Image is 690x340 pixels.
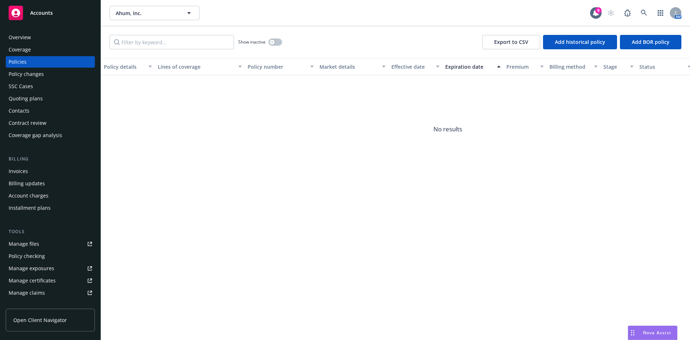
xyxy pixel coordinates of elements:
[9,32,31,43] div: Overview
[543,35,617,49] button: Add historical policy
[391,63,432,71] div: Effective date
[101,58,155,75] button: Policy details
[653,6,668,20] a: Switch app
[9,275,56,286] div: Manage certificates
[6,81,95,92] a: SSC Cases
[6,155,95,163] div: Billing
[9,68,44,80] div: Policy changes
[158,63,234,71] div: Lines of coverage
[494,38,528,45] span: Export to CSV
[547,58,601,75] button: Billing method
[9,93,43,104] div: Quoting plans
[238,39,266,45] span: Show inactive
[6,190,95,201] a: Account charges
[9,56,27,68] div: Policies
[155,58,245,75] button: Lines of coverage
[442,58,503,75] button: Expiration date
[639,63,683,71] div: Status
[6,299,95,311] a: Manage BORs
[248,63,306,71] div: Policy number
[9,117,46,129] div: Contract review
[388,58,442,75] button: Effective date
[6,202,95,214] a: Installment plans
[9,166,28,177] div: Invoices
[9,81,33,92] div: SSC Cases
[6,93,95,104] a: Quoting plans
[601,58,636,75] button: Stage
[637,6,651,20] a: Search
[9,44,31,55] div: Coverage
[6,130,95,141] a: Coverage gap analysis
[506,63,536,71] div: Premium
[9,178,45,189] div: Billing updates
[9,287,45,299] div: Manage claims
[110,35,234,49] input: Filter by keyword...
[6,263,95,274] a: Manage exposures
[110,6,199,20] button: Ahum, Inc.
[30,10,53,16] span: Accounts
[9,238,39,250] div: Manage files
[319,63,378,71] div: Market details
[628,326,637,340] div: Drag to move
[620,6,635,20] a: Report a Bug
[503,58,547,75] button: Premium
[6,275,95,286] a: Manage certificates
[643,330,671,336] span: Nova Assist
[6,178,95,189] a: Billing updates
[6,117,95,129] a: Contract review
[6,44,95,55] a: Coverage
[9,130,62,141] div: Coverage gap analysis
[604,6,618,20] a: Start snowing
[116,9,178,17] span: Ahum, Inc.
[245,58,317,75] button: Policy number
[6,250,95,262] a: Policy checking
[9,105,29,117] div: Contacts
[6,32,95,43] a: Overview
[620,35,681,49] button: Add BOR policy
[9,202,51,214] div: Installment plans
[632,38,670,45] span: Add BOR policy
[13,316,67,324] span: Open Client Navigator
[9,263,54,274] div: Manage exposures
[6,166,95,177] a: Invoices
[6,68,95,80] a: Policy changes
[6,56,95,68] a: Policies
[445,63,493,71] div: Expiration date
[317,58,388,75] button: Market details
[628,326,677,340] button: Nova Assist
[6,287,95,299] a: Manage claims
[9,190,49,201] div: Account charges
[595,7,602,14] div: 9
[104,63,144,71] div: Policy details
[6,3,95,23] a: Accounts
[482,35,540,49] button: Export to CSV
[9,250,45,262] div: Policy checking
[555,38,605,45] span: Add historical policy
[603,63,626,71] div: Stage
[6,228,95,235] div: Tools
[6,238,95,250] a: Manage files
[549,63,590,71] div: Billing method
[6,105,95,117] a: Contacts
[9,299,42,311] div: Manage BORs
